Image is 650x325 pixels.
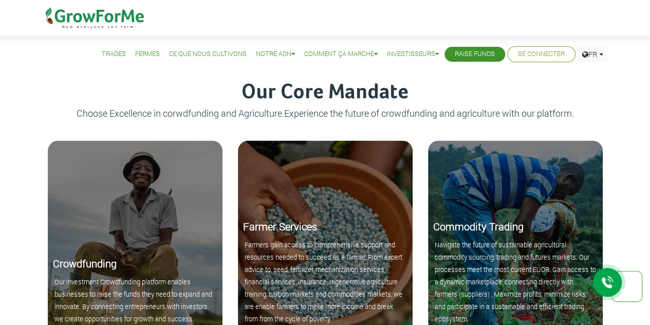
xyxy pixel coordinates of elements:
[387,49,439,60] a: Investisseurs
[304,49,378,60] a: Comment ça Marche
[53,256,117,269] b: Crowdfunding
[455,49,495,60] a: Raise Funds
[102,49,126,60] a: Trades
[433,219,524,232] b: Commodity Trading
[256,49,295,60] a: Notre ADN
[169,49,247,60] a: Ce que nous Cultivons
[435,240,596,322] small: Navigate the future of sustainable agricultural commodity sourcing, trading and futures markets. ...
[245,240,402,322] small: Farmers gain access to comprehensive support and resources needed to succeed as a farmer. From ex...
[518,49,565,60] a: Se Connecter
[243,219,317,232] b: Farmer Services
[135,49,160,60] a: Fermes
[42,106,609,120] p: Choose Excellence in corwdfunding and Agriculture.Experience the future of crowdfunding and agric...
[54,277,212,322] small: Our investment Crowdfunding platform enables businesses to raise the funds they need to expand an...
[578,46,608,62] a: FR
[42,80,609,104] h3: Our Core Mandate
